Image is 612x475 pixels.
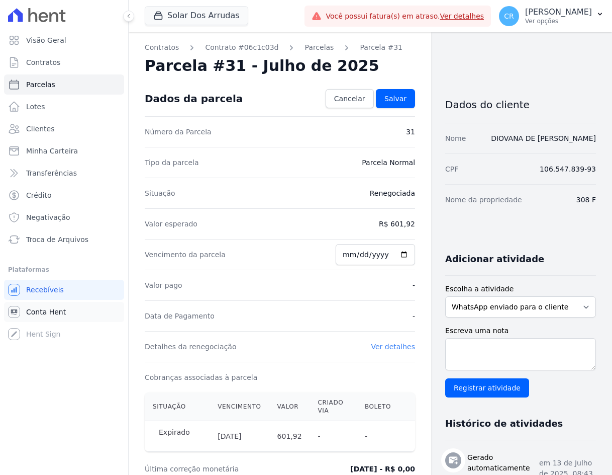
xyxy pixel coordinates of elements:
[384,94,406,104] span: Salvar
[376,89,415,108] a: Salvar
[334,94,365,104] span: Cancelar
[445,195,522,205] dt: Nome da propriedade
[326,89,374,108] a: Cancelar
[269,392,310,421] th: Valor
[145,42,415,53] nav: Breadcrumb
[540,164,596,174] dd: 106.547.839-93
[440,12,484,20] a: Ver detalhes
[445,133,466,143] dt: Nome
[525,17,592,25] p: Ver opções
[26,307,66,317] span: Conta Hent
[145,93,243,105] div: Dados da parcela
[145,188,175,198] dt: Situação
[4,30,124,50] a: Visão Geral
[4,141,124,161] a: Minha Carteira
[26,234,88,245] span: Troca de Arquivos
[370,188,415,198] dd: Renegociada
[310,392,357,421] th: Criado via
[379,219,415,229] dd: R$ 601,92
[4,163,124,183] a: Transferências
[26,285,64,295] span: Recebíveis
[26,102,45,112] span: Lotes
[4,52,124,72] a: Contratos
[445,284,596,294] label: Escolha a atividade
[153,427,196,437] span: Expirado
[145,280,182,290] dt: Valor pago
[445,326,596,336] label: Escreva uma nota
[4,229,124,250] a: Troca de Arquivos
[406,127,415,137] dd: 31
[145,42,179,53] a: Contratos
[4,302,124,322] a: Conta Hent
[210,421,269,452] th: [DATE]
[445,99,596,111] h3: Dados do cliente
[269,421,310,452] th: 601,92
[26,212,70,222] span: Negativação
[26,124,54,134] span: Clientes
[8,264,120,276] div: Plataformas
[445,164,458,174] dt: CPF
[357,421,399,452] th: -
[413,311,415,321] dd: -
[26,80,55,90] span: Parcelas
[350,464,415,474] dd: [DATE] - R$ 0,00
[145,157,199,168] dt: Tipo da parcela
[145,311,215,321] dt: Data de Pagamento
[362,157,415,168] dd: Parcela Normal
[491,2,612,30] button: CR [PERSON_NAME] Ver opções
[4,207,124,227] a: Negativação
[210,392,269,421] th: Vencimento
[310,421,357,452] th: -
[26,35,66,45] span: Visão Geral
[326,11,484,22] span: Você possui fatura(s) em atraso.
[504,13,514,20] span: CR
[145,250,226,260] dt: Vencimento da parcela
[145,57,379,75] h2: Parcela #31 - Julho de 2025
[26,146,78,156] span: Minha Carteira
[4,280,124,300] a: Recebíveis
[360,42,402,53] a: Parcela #31
[445,418,563,430] h3: Histórico de atividades
[145,127,212,137] dt: Número da Parcela
[525,7,592,17] p: [PERSON_NAME]
[304,42,334,53] a: Parcelas
[205,42,278,53] a: Contrato #06c1c03d
[145,6,248,25] button: Solar Dos Arrudas
[4,74,124,95] a: Parcelas
[413,280,415,290] dd: -
[491,134,596,142] a: DIOVANA DE [PERSON_NAME]
[445,378,529,398] input: Registrar atividade
[145,372,257,382] dt: Cobranças associadas à parcela
[576,195,596,205] dd: 308 F
[145,219,197,229] dt: Valor esperado
[4,97,124,117] a: Lotes
[357,392,399,421] th: Boleto
[4,119,124,139] a: Clientes
[145,392,210,421] th: Situação
[371,343,415,351] a: Ver detalhes
[26,168,77,178] span: Transferências
[145,342,237,352] dt: Detalhes da renegociação
[4,185,124,205] a: Crédito
[445,253,544,265] h3: Adicionar atividade
[26,190,52,200] span: Crédito
[145,464,303,474] dt: Última correção monetária
[26,57,60,67] span: Contratos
